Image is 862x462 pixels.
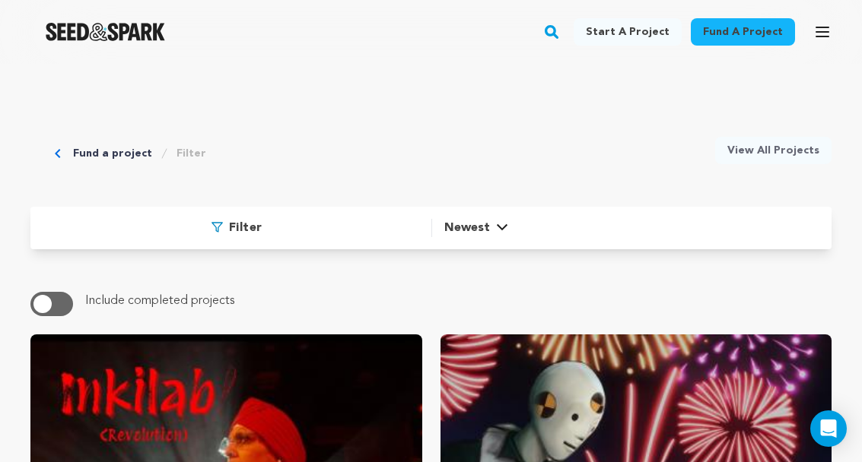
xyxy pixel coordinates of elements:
[177,146,206,161] a: Filter
[212,222,223,233] img: Seed&Spark Funnel Icon
[715,137,832,164] a: View All Projects
[73,146,152,161] a: Fund a project
[574,18,682,46] a: Start a project
[55,137,206,170] div: Breadcrumb
[229,219,262,237] span: Filter
[85,295,234,307] span: Include completed projects
[46,23,165,41] a: Seed&Spark Homepage
[691,18,795,46] a: Fund a project
[810,410,847,447] div: Open Intercom Messenger
[46,23,165,41] img: Seed&Spark Logo Dark Mode
[444,219,490,237] span: Newest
